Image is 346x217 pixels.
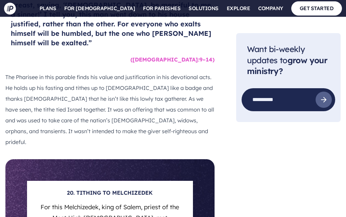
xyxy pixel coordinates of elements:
[35,189,185,199] h6: 20. TITHING TO MELCHIZEDEK
[247,55,328,76] strong: grow your ministry?
[11,53,215,66] h6: ([DEMOGRAPHIC_DATA]:9–14)
[5,72,215,147] p: The Pharisee in this parable finds his value and justification in his devotional acts. He holds u...
[291,1,342,15] a: GET STARTED
[247,44,328,76] span: Want bi-weekly updates to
